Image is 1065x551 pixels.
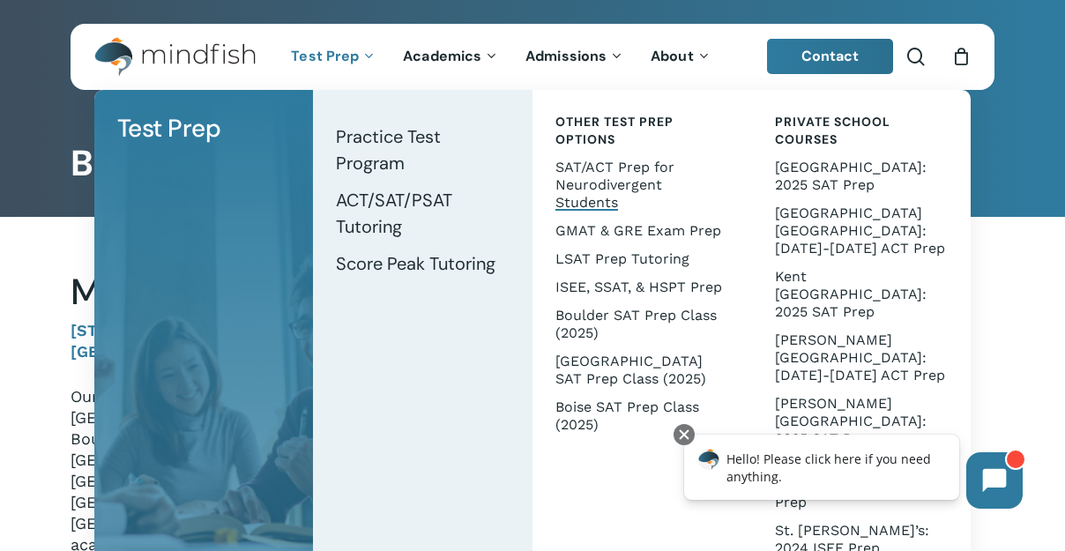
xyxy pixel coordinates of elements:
[71,271,506,314] h2: Mindfish Test Prep
[278,24,724,90] nav: Main Menu
[770,153,954,199] a: [GEOGRAPHIC_DATA]: 2025 SAT Prep
[555,398,699,433] span: Boise SAT Prep Class (2025)
[550,108,734,153] a: Other Test Prep Options
[336,189,452,238] span: ACT/SAT/PSAT Tutoring
[555,222,721,239] span: GMAT & GRE Exam Prep
[637,49,725,64] a: About
[775,159,927,193] span: [GEOGRAPHIC_DATA]: 2025 SAT Prep
[555,353,706,387] span: [GEOGRAPHIC_DATA] SAT Prep Class (2025)
[390,49,512,64] a: Academics
[666,421,1040,526] iframe: Chatbot
[331,245,515,282] a: Score Peak Tutoring
[71,24,994,90] header: Main Menu
[775,395,927,447] span: [PERSON_NAME][GEOGRAPHIC_DATA]: 2025 SAT Prep
[550,393,734,439] a: Boise SAT Prep Class (2025)
[770,326,954,390] a: [PERSON_NAME][GEOGRAPHIC_DATA]: [DATE]-[DATE] ACT Prep
[775,205,945,257] span: [GEOGRAPHIC_DATA] [GEOGRAPHIC_DATA]: [DATE]-[DATE] ACT Prep
[550,302,734,347] a: Boulder SAT Prep Class (2025)
[331,182,515,245] a: ACT/SAT/PSAT Tutoring
[525,47,607,65] span: Admissions
[770,108,954,153] a: Private School Courses
[770,263,954,326] a: Kent [GEOGRAPHIC_DATA]: 2025 SAT Prep
[770,390,954,453] a: [PERSON_NAME][GEOGRAPHIC_DATA]: 2025 SAT Prep
[403,47,481,65] span: Academics
[550,245,734,273] a: LSAT Prep Tutoring
[555,307,717,341] span: Boulder SAT Prep Class (2025)
[775,268,927,320] span: Kent [GEOGRAPHIC_DATA]: 2025 SAT Prep
[951,47,971,66] a: Cart
[291,47,359,65] span: Test Prep
[112,108,296,150] a: Test Prep
[801,47,860,65] span: Contact
[331,118,515,182] a: Practice Test Program
[336,252,495,275] span: Score Peak Tutoring
[278,49,390,64] a: Test Prep
[117,112,221,145] span: Test Prep
[555,159,674,211] span: SAT/ACT Prep for Neurodivergent Students
[336,125,441,175] span: Practice Test Program
[651,47,694,65] span: About
[555,250,689,267] span: LSAT Prep Tutoring
[775,331,945,383] span: [PERSON_NAME][GEOGRAPHIC_DATA]: [DATE]-[DATE] ACT Prep
[550,217,734,245] a: GMAT & GRE Exam Prep
[775,114,890,147] span: Private School Courses
[555,279,722,295] span: ISEE, SSAT, & HSPT Prep
[71,321,225,339] strong: [STREET_ADDRESS]
[71,143,994,185] h1: Boulder Office
[550,153,734,217] a: SAT/ACT Prep for Neurodivergent Students
[512,49,637,64] a: Admissions
[71,342,234,361] strong: [GEOGRAPHIC_DATA]
[550,347,734,393] a: [GEOGRAPHIC_DATA] SAT Prep Class (2025)
[550,273,734,302] a: ISEE, SSAT, & HSPT Prep
[767,39,894,74] a: Contact
[770,199,954,263] a: [GEOGRAPHIC_DATA] [GEOGRAPHIC_DATA]: [DATE]-[DATE] ACT Prep
[555,114,674,147] span: Other Test Prep Options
